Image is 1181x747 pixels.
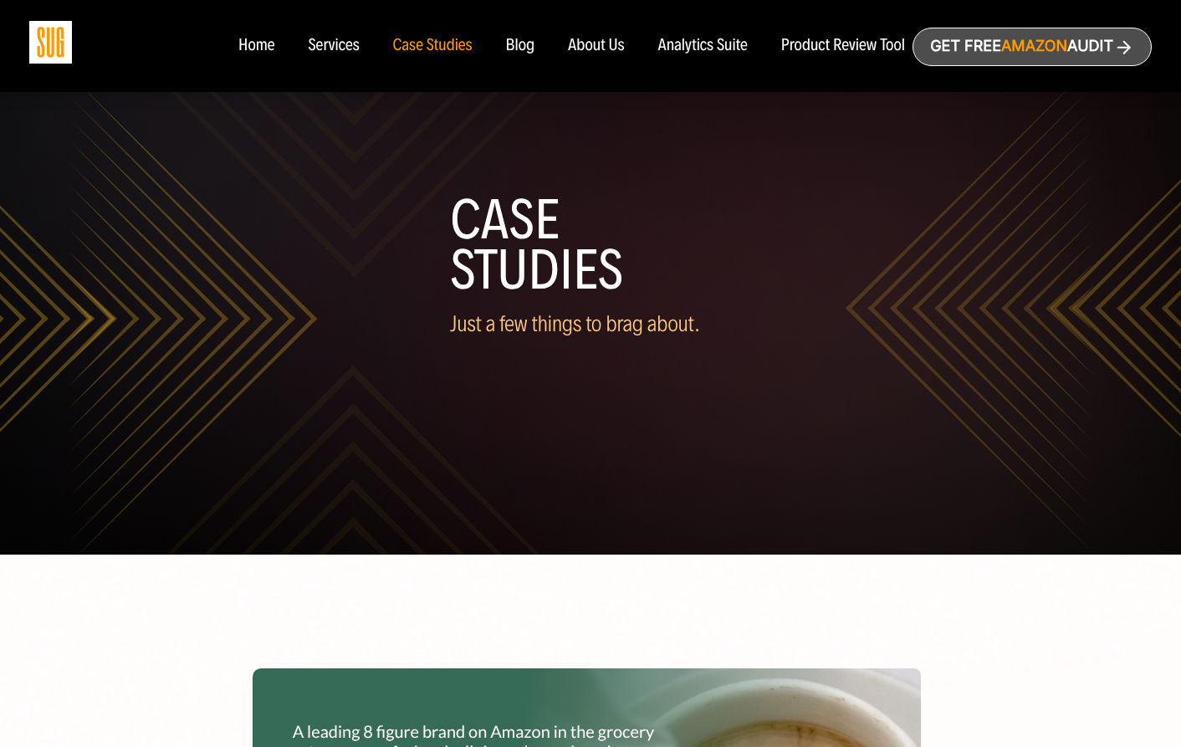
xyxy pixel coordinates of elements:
[913,28,1152,66] a: Get freeAmazonAudit
[1001,38,1067,55] span: Amazon
[658,37,748,55] a: Analytics Suite
[29,21,72,64] img: Sug
[568,37,625,55] a: About Us
[238,37,274,55] a: Home
[450,195,731,295] h1: Case Studies
[308,37,359,55] a: Services
[450,310,700,337] span: Just a few things to brag about.
[393,37,473,55] a: Case Studies
[506,37,535,55] a: Blog
[781,37,905,55] a: Product Review Tool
